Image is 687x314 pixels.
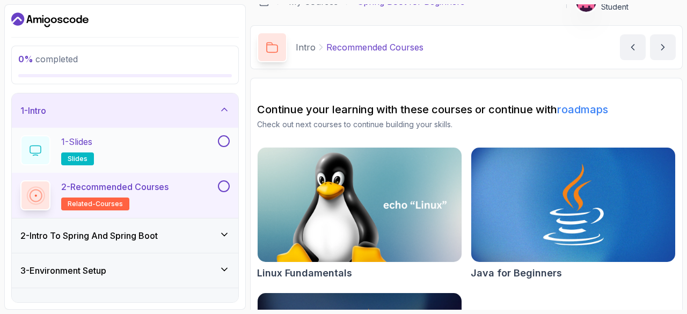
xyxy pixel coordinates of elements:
h3: 1 - Intro [20,104,46,117]
h3: 2 - Intro To Spring And Spring Boot [20,229,158,242]
p: 2 - Recommended Courses [61,180,169,193]
p: Check out next courses to continue building your skills. [257,119,676,130]
h2: Linux Fundamentals [257,266,352,281]
span: related-courses [68,200,123,208]
button: next content [650,34,676,60]
p: Recommended Courses [326,41,423,54]
span: slides [68,155,87,163]
button: previous content [620,34,646,60]
button: 2-Recommended Coursesrelated-courses [20,180,230,210]
h3: 4 - Your First Spring Boot Api [20,299,133,312]
a: Dashboard [11,11,89,28]
button: 1-Intro [12,93,238,128]
img: Linux Fundamentals card [258,148,462,262]
p: Student [601,2,663,12]
a: Java for Beginners cardJava for Beginners [471,147,676,281]
span: completed [18,54,78,64]
h2: Continue your learning with these courses or continue with [257,102,676,117]
span: 0 % [18,54,33,64]
p: Intro [296,41,316,54]
button: 3-Environment Setup [12,253,238,288]
a: Linux Fundamentals cardLinux Fundamentals [257,147,462,281]
p: 1 - Slides [61,135,92,148]
h2: Java for Beginners [471,266,562,281]
button: 1-Slidesslides [20,135,230,165]
img: Java for Beginners card [471,148,675,262]
h3: 3 - Environment Setup [20,264,106,277]
button: 2-Intro To Spring And Spring Boot [12,218,238,253]
a: roadmaps [557,103,608,116]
